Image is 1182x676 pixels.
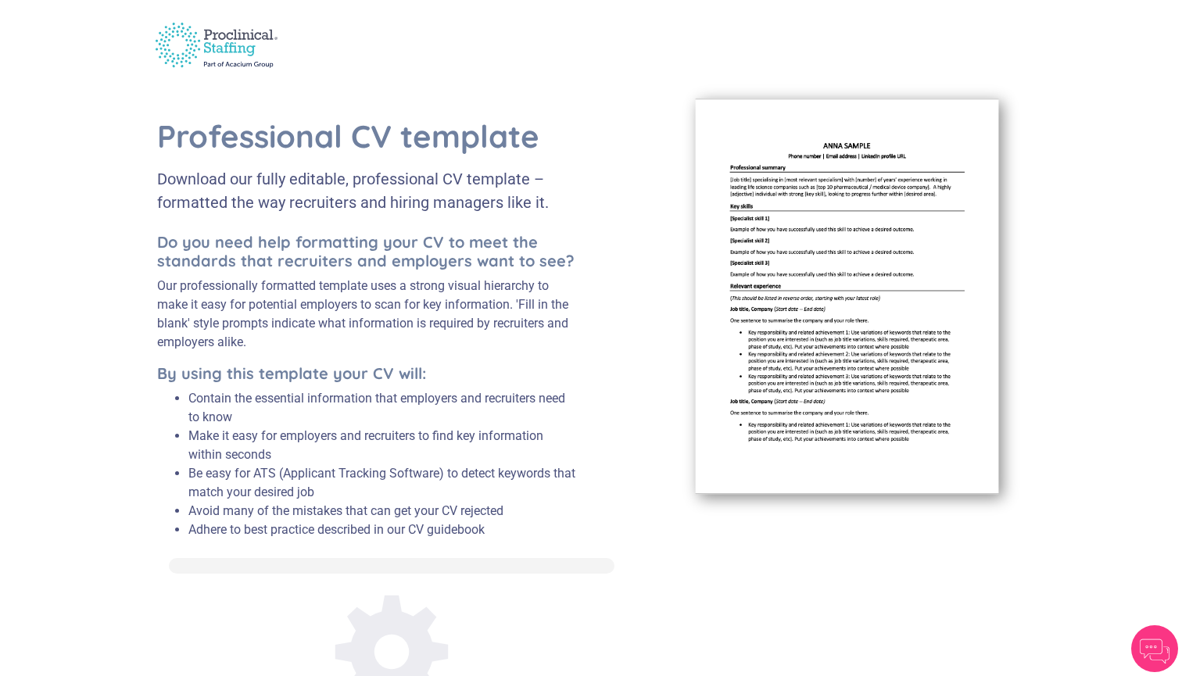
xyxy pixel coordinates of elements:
[188,520,578,539] li: Adhere to best practice described in our CV guidebook
[157,167,616,214] div: Download our fully editable, professional CV template – formatted the way recruiters and hiring m...
[145,13,288,76] img: logo
[188,464,578,502] li: Be easy for ATS (Applicant Tracking Software) to detect keywords that match your desired job
[188,389,578,427] li: Contain the essential information that employers and recruiters need to know
[157,364,578,383] h5: By using this template your CV will:
[157,233,578,270] h5: Do you need help formatting your CV to meet the standards that recruiters and employers want to see?
[157,117,616,155] h1: Professional CV template
[188,502,578,520] li: Avoid many of the mistakes that can get your CV rejected
[677,80,1025,520] img: book cover
[1131,625,1178,672] img: Chatbot
[157,277,578,352] p: Our professionally formatted template uses a strong visual hierarchy to make it easy for potentia...
[188,427,578,464] li: Make it easy for employers and recruiters to find key information within seconds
